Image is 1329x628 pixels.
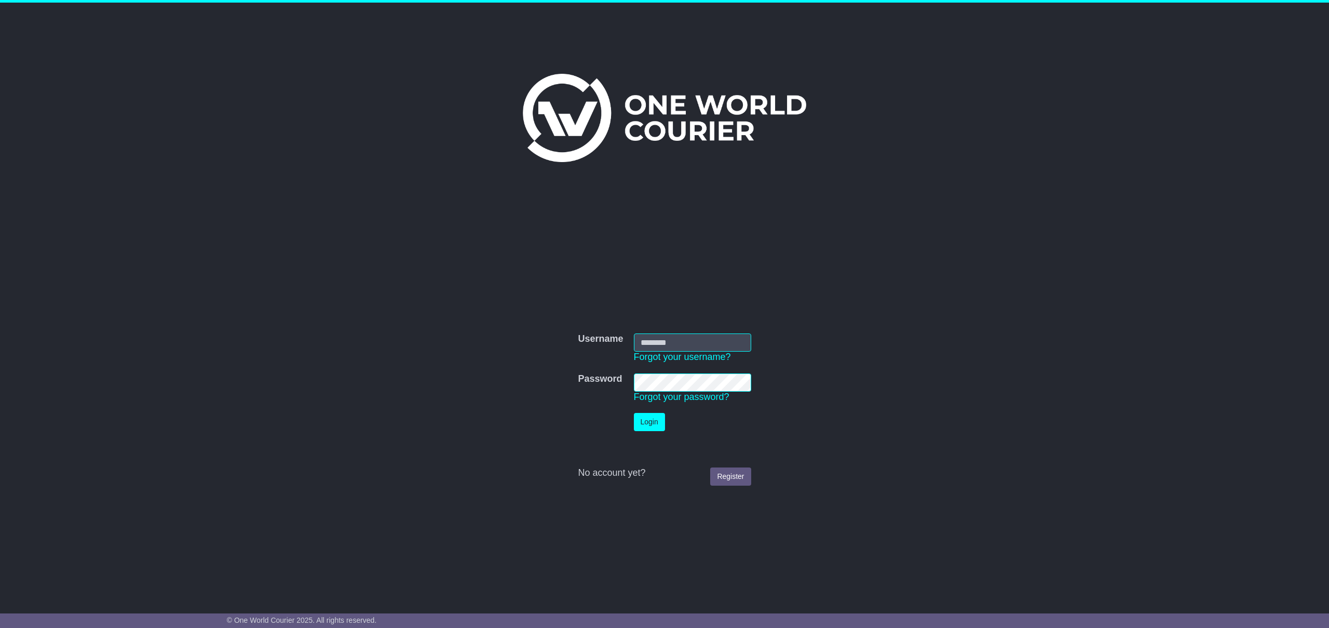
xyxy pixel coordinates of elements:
[634,413,665,431] button: Login
[634,392,729,402] a: Forgot your password?
[578,467,751,479] div: No account yet?
[523,74,806,162] img: One World
[227,616,377,624] span: © One World Courier 2025. All rights reserved.
[578,373,622,385] label: Password
[578,333,623,345] label: Username
[634,352,731,362] a: Forgot your username?
[710,467,751,486] a: Register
